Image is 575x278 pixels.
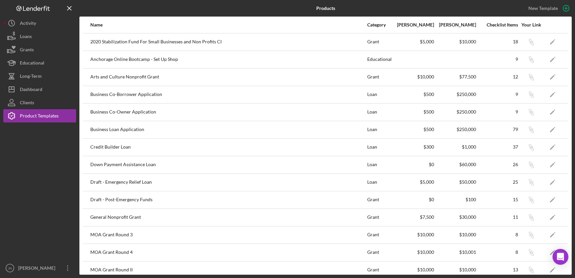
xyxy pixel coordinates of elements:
div: Checklist Items [477,22,518,27]
div: Name [90,22,367,27]
b: Products [316,6,335,11]
div: 8 [477,250,518,255]
div: 9 [477,109,518,115]
div: Down Payment Assistance Loan [90,157,367,173]
div: Loan [367,86,392,103]
div: 25 [477,179,518,185]
div: MOA Grant Round 4 [90,244,367,261]
div: $10,000 [393,250,434,255]
button: Activity [3,17,76,30]
text: JN [8,266,12,270]
div: $500 [393,92,434,97]
div: Educational [20,56,44,71]
div: Dashboard [20,83,42,98]
div: Business Co-Owner Application [90,104,367,120]
button: JN[PERSON_NAME] [3,261,76,275]
button: Product Templates [3,109,76,122]
div: Loan [367,157,392,173]
button: Dashboard [3,83,76,96]
div: MOA Grant Round 3 [90,227,367,243]
div: $250,000 [435,127,476,132]
div: 18 [477,39,518,44]
div: Loans [20,30,32,45]
div: $250,000 [435,92,476,97]
div: Loan [367,139,392,156]
div: $10,000 [435,267,476,272]
div: 15 [477,197,518,202]
div: [PERSON_NAME] [435,22,476,27]
div: Loan [367,104,392,120]
div: 12 [477,74,518,79]
div: 9 [477,57,518,62]
div: 37 [477,144,518,150]
div: $30,000 [435,214,476,220]
div: Grant [367,69,392,85]
div: $250,000 [435,109,476,115]
div: [PERSON_NAME] [393,22,434,27]
div: Business Co-Borrower Application [90,86,367,103]
div: Business Loan Application [90,121,367,138]
div: Grant [367,227,392,243]
div: Grant [367,244,392,261]
div: New Template [528,3,558,13]
div: Draft - Post-Emergency Funds [90,192,367,208]
div: $0 [393,162,434,167]
div: Clients [20,96,34,111]
div: $10,000 [435,39,476,44]
div: Open Intercom Messenger [553,249,568,265]
div: 79 [477,127,518,132]
div: 13 [477,267,518,272]
div: Activity [20,17,36,31]
div: Product Templates [20,109,59,124]
div: 8 [477,232,518,237]
div: Grants [20,43,34,58]
div: $0 [393,197,434,202]
div: $7,500 [393,214,434,220]
div: 2020 Stabilization Fund For Small Businesses and Non Profits CI [90,34,367,50]
div: $50,000 [435,179,476,185]
div: $10,000 [435,232,476,237]
div: $10,000 [393,267,434,272]
div: $500 [393,127,434,132]
div: 26 [477,162,518,167]
div: $10,001 [435,250,476,255]
button: Clients [3,96,76,109]
div: Anchorage Online Bootcamp - Set Up Shop [90,51,367,68]
div: Draft - Emergency Relief Loan [90,174,367,191]
button: Long-Term [3,69,76,83]
button: Grants [3,43,76,56]
div: Grant [367,192,392,208]
div: $10,000 [393,74,434,79]
div: $300 [393,144,434,150]
div: [PERSON_NAME] [17,261,60,276]
a: Loans [3,30,76,43]
div: $1,000 [435,144,476,150]
div: Educational [367,51,392,68]
div: $5,000 [393,179,434,185]
div: Category [367,22,392,27]
div: $5,000 [393,39,434,44]
div: $60,000 [435,162,476,167]
div: Grant [367,34,392,50]
div: 9 [477,92,518,97]
div: Grant [367,209,392,226]
div: $77,500 [435,74,476,79]
div: 11 [477,214,518,220]
div: Your Link [519,22,544,27]
div: $100 [435,197,476,202]
div: $10,000 [393,232,434,237]
div: Loan [367,174,392,191]
div: Arts and Culture Nonprofit Grant [90,69,367,85]
button: Educational [3,56,76,69]
div: $500 [393,109,434,115]
button: New Template [524,3,572,13]
div: Credit Builder Loan [90,139,367,156]
div: Long-Term [20,69,42,84]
